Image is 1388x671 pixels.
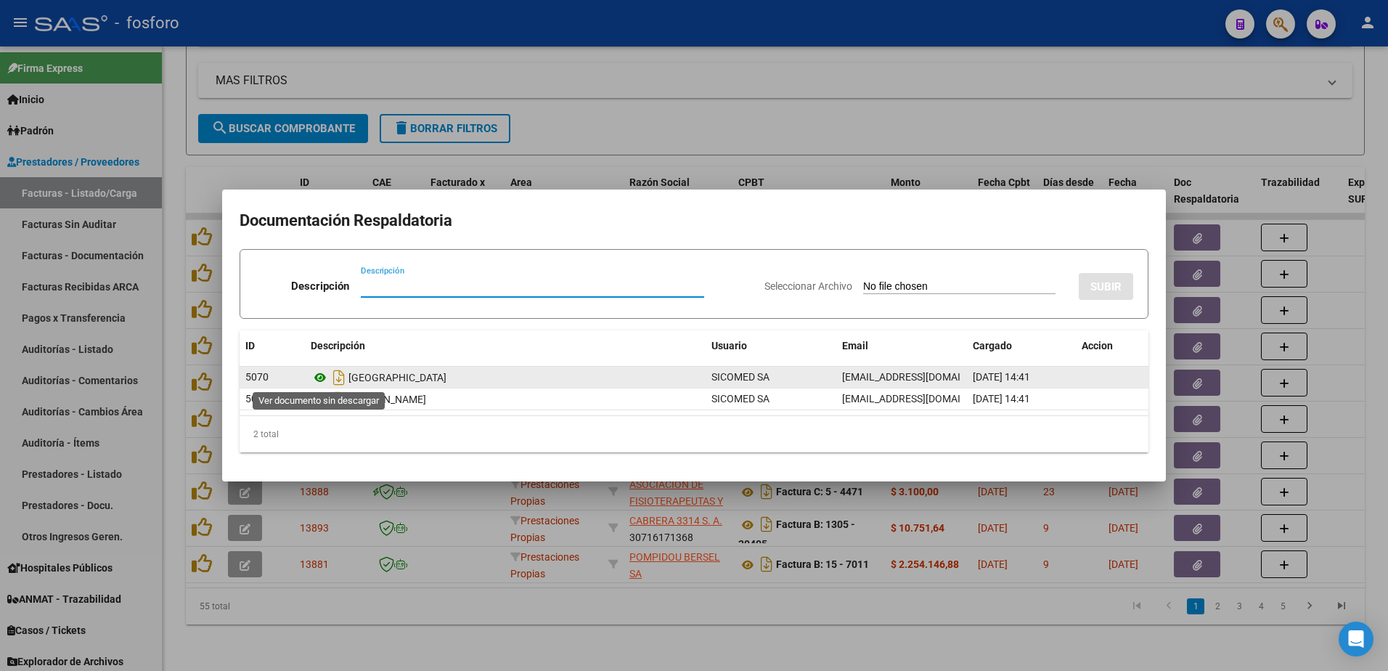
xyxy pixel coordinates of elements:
span: Descripción [311,340,365,351]
button: SUBIR [1079,273,1133,300]
i: Descargar documento [330,366,348,389]
datatable-header-cell: Descripción [305,330,706,362]
h2: Documentación Respaldatoria [240,207,1148,235]
span: SICOMED SA [711,371,769,383]
datatable-header-cell: Accion [1076,330,1148,362]
span: Email [842,340,868,351]
div: [PERSON_NAME] [311,388,700,411]
p: Descripción [291,278,349,295]
datatable-header-cell: Usuario [706,330,836,362]
div: Open Intercom Messenger [1339,622,1373,656]
span: [DATE] 14:41 [973,371,1030,383]
datatable-header-cell: Email [836,330,967,362]
datatable-header-cell: ID [240,330,305,362]
span: [DATE] 14:41 [973,393,1030,404]
div: [GEOGRAPHIC_DATA] [311,366,700,389]
datatable-header-cell: Cargado [967,330,1076,362]
i: Descargar documento [330,388,348,411]
span: SUBIR [1090,280,1122,293]
span: Usuario [711,340,747,351]
span: ID [245,340,255,351]
span: 5070 [245,371,269,383]
span: SICOMED SA [711,393,769,404]
span: Cargado [973,340,1012,351]
div: 2 total [240,416,1148,452]
span: [EMAIL_ADDRESS][DOMAIN_NAME] [842,371,1003,383]
span: 5069 [245,393,269,404]
span: Accion [1082,340,1113,351]
span: [EMAIL_ADDRESS][DOMAIN_NAME] [842,393,1003,404]
span: Seleccionar Archivo [764,280,852,292]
